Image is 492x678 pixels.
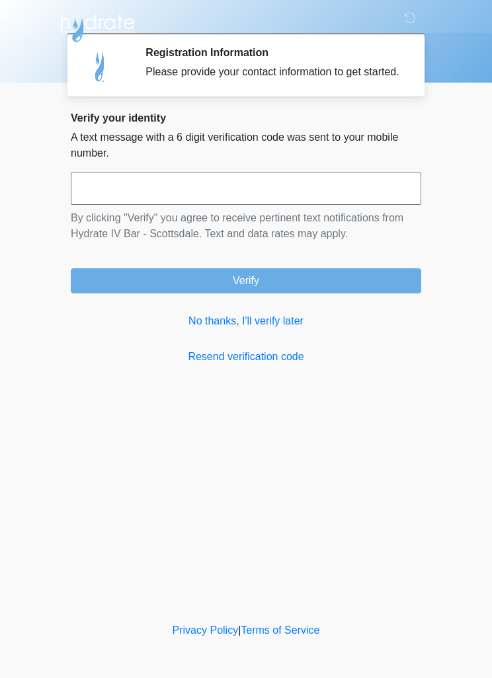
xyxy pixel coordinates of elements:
p: A text message with a 6 digit verification code was sent to your mobile number. [71,130,421,161]
a: No thanks, I'll verify later [71,313,421,329]
button: Verify [71,268,421,293]
a: | [238,624,241,636]
img: Agent Avatar [81,46,120,86]
p: By clicking "Verify" you agree to receive pertinent text notifications from Hydrate IV Bar - Scot... [71,210,421,242]
div: Please provide your contact information to get started. [145,64,401,80]
a: Resend verification code [71,349,421,365]
h2: Verify your identity [71,112,421,124]
img: Hydrate IV Bar - Scottsdale Logo [58,10,137,43]
a: Terms of Service [241,624,319,636]
a: Privacy Policy [173,624,239,636]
